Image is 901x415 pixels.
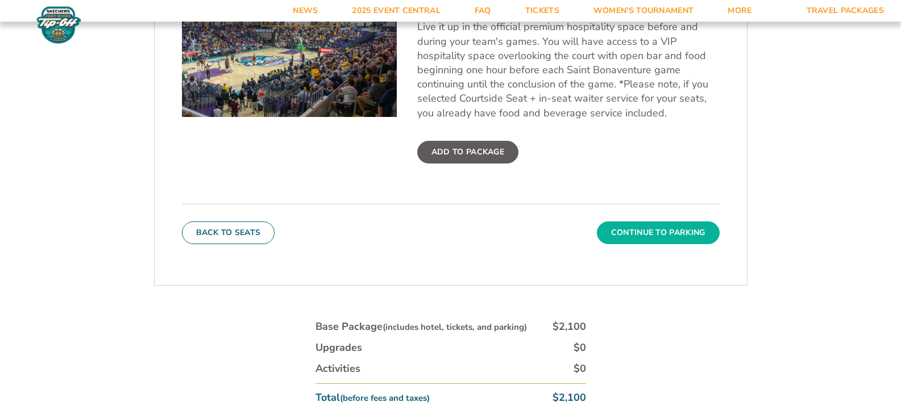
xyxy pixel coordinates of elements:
button: Back To Seats [182,221,275,244]
small: (includes hotel, tickets, and parking) [383,321,527,333]
div: Total [315,391,430,405]
div: $2,100 [553,320,586,334]
button: Continue To Parking [597,221,720,244]
div: $2,100 [553,391,586,405]
div: Activities [315,362,360,376]
div: Upgrades [315,341,362,355]
div: $0 [574,341,586,355]
label: Add To Package [417,141,518,164]
p: Live it up in the official premium hospitality space before and during your team's games. You wil... [417,20,720,120]
div: Base Package [315,320,527,334]
img: Fort Myers Tip-Off [34,6,84,44]
small: (before fees and taxes) [340,392,430,404]
div: $0 [574,362,586,376]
